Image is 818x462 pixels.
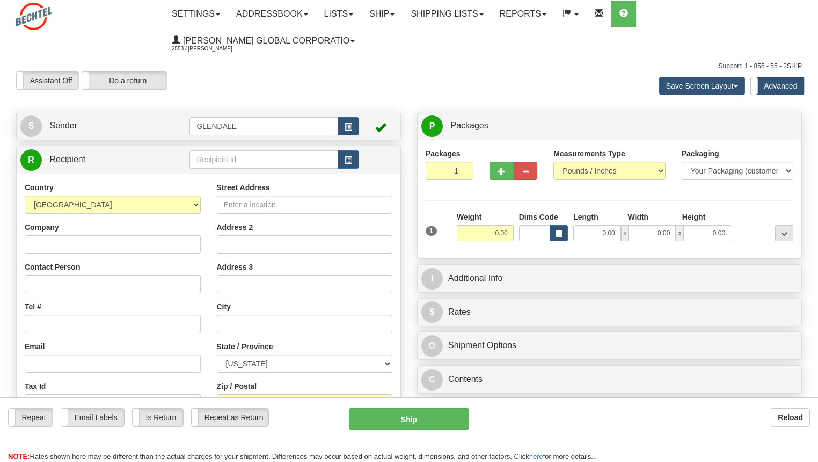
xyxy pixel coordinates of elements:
label: Assistant Off [17,72,79,89]
a: R Recipient [20,149,171,171]
label: Email [25,341,45,352]
label: Tax Id [25,381,46,392]
label: Height [682,212,706,222]
a: here [529,452,543,460]
a: Reports [492,1,554,27]
label: Country [25,182,54,193]
label: Contact Person [25,262,80,272]
div: ... [775,225,793,241]
label: Measurements Type [553,148,625,159]
span: Packages [450,121,488,130]
a: Ship [361,1,403,27]
a: S Sender [20,115,189,137]
label: Weight [457,212,481,222]
input: Recipient Id [189,150,338,169]
label: Do a return [82,72,167,89]
button: Reload [771,408,810,427]
a: [PERSON_NAME] Global Corporatio 2553 / [PERSON_NAME] [164,27,363,54]
span: 2553 / [PERSON_NAME] [172,44,252,54]
a: Addressbook [228,1,316,27]
input: Enter a location [217,196,393,214]
label: Packaging [682,148,719,159]
button: Ship [349,408,469,430]
label: Advanced [751,77,804,95]
label: Email Labels [61,409,124,426]
span: 1 [426,226,437,236]
span: O [421,335,443,357]
a: $Rates [421,301,798,323]
span: I [421,268,443,290]
a: OShipment Options [421,335,798,357]
label: Length [573,212,598,222]
b: Reload [778,413,803,422]
button: Save Screen Layout [659,77,745,95]
span: [PERSON_NAME] Global Corporatio [180,36,349,45]
label: State / Province [217,341,273,352]
a: IAdditional Info [421,268,798,290]
label: Packages [426,148,461,159]
span: $ [421,301,443,323]
label: Dims Code [519,212,558,222]
a: Lists [316,1,361,27]
span: x [676,225,683,241]
span: P [421,115,443,137]
label: Zip / Postal [217,381,257,392]
label: Address 3 [217,262,253,272]
span: S [20,115,42,137]
label: Is Return [133,409,183,426]
div: Support: 1 - 855 - 55 - 2SHIP [16,62,802,71]
label: Tel # [25,301,41,312]
img: logo2553.jpg [16,3,52,30]
span: R [20,149,42,171]
span: NOTE: [8,452,30,460]
a: CContents [421,369,798,391]
span: x [621,225,629,241]
label: Street Address [217,182,270,193]
label: Company [25,222,59,233]
label: Address 2 [217,222,253,233]
a: Shipping lists [403,1,491,27]
a: P Packages [421,115,798,137]
input: Sender Id [189,117,338,135]
span: C [421,369,443,391]
span: Recipient [49,155,85,164]
label: Repeat as Return [192,409,268,426]
label: Repeat [9,409,53,426]
label: City [217,301,231,312]
a: Settings [164,1,228,27]
iframe: chat widget [793,176,817,286]
label: Width [627,212,648,222]
span: Sender [49,121,77,130]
